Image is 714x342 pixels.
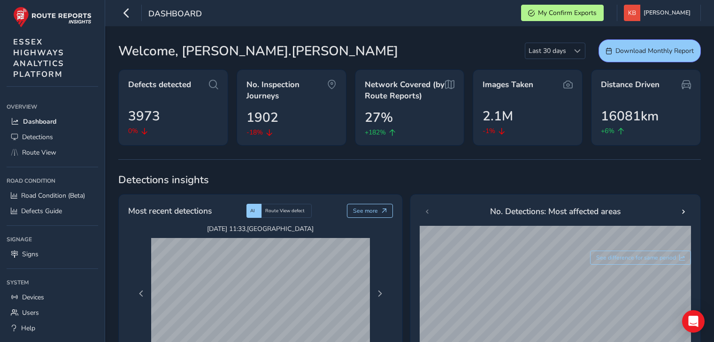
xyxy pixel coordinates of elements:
span: [DATE] 11:33 , [GEOGRAPHIC_DATA] [151,224,370,233]
button: Download Monthly Report [599,39,701,62]
div: Overview [7,100,98,114]
a: Users [7,305,98,320]
span: Route View defect [265,208,305,214]
span: +6% [601,126,614,136]
span: Defects detected [128,79,191,90]
button: My Confirm Exports [521,5,604,21]
div: Route View defect [261,204,312,218]
span: Dashboard [23,117,56,126]
a: Defects Guide [7,203,98,219]
span: Help [21,324,35,333]
span: No. Detections: Most affected areas [490,205,621,217]
span: My Confirm Exports [538,8,597,17]
img: rr logo [13,7,92,28]
span: See more [353,207,378,215]
a: Signs [7,246,98,262]
button: See more [347,204,393,218]
span: -1% [483,126,495,136]
span: Network Covered (by Route Reports) [365,79,445,101]
a: Devices [7,290,98,305]
span: 0% [128,126,138,136]
button: See difference for same period [590,251,691,265]
span: Most recent detections [128,205,212,217]
span: [PERSON_NAME] [644,5,691,21]
div: System [7,275,98,290]
span: 3973 [128,106,160,126]
button: Next Page [373,287,386,300]
span: +182% [365,127,386,137]
span: See difference for same period [596,254,676,261]
a: Dashboard [7,114,98,129]
span: -18% [246,127,263,137]
span: Last 30 days [525,43,569,59]
div: Signage [7,232,98,246]
span: 2.1M [483,106,513,126]
span: Devices [22,293,44,302]
span: Users [22,308,39,317]
span: Route View [22,148,56,157]
a: Route View [7,145,98,160]
span: No. Inspection Journeys [246,79,327,101]
div: Road Condition [7,174,98,188]
span: Road Condition (Beta) [21,191,85,200]
span: Welcome, [PERSON_NAME].[PERSON_NAME] [118,41,398,61]
span: 16081km [601,106,659,126]
div: AI [246,204,261,218]
button: [PERSON_NAME] [624,5,694,21]
span: 27% [365,108,393,127]
img: diamond-layout [624,5,640,21]
button: Previous Page [135,287,148,300]
span: AI [250,208,255,214]
span: Dashboard [148,8,202,21]
span: 1902 [246,108,278,127]
span: Detections insights [118,173,701,187]
span: Detections [22,133,53,141]
span: Download Monthly Report [615,46,694,55]
div: Open Intercom Messenger [682,310,705,333]
a: Help [7,320,98,336]
span: Distance Driven [601,79,660,90]
span: Signs [22,250,38,259]
a: Road Condition (Beta) [7,188,98,203]
span: Defects Guide [21,207,62,216]
a: Detections [7,129,98,145]
span: Images Taken [483,79,533,90]
span: ESSEX HIGHWAYS ANALYTICS PLATFORM [13,37,64,80]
